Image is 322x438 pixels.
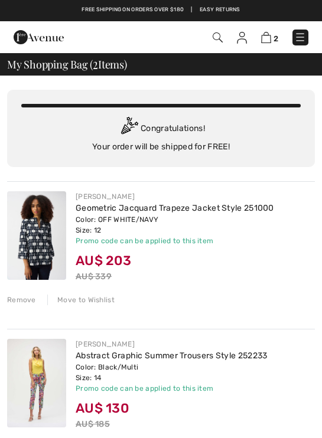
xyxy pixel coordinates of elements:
img: My Info [237,32,247,44]
img: 1ère Avenue [14,30,64,44]
img: Geometric Jacquard Trapeze Jacket Style 251000 [7,191,66,280]
s: AU$ 185 [76,419,110,429]
div: Move to Wishlist [47,295,115,305]
img: Congratulation2.svg [117,117,141,140]
a: Geometric Jacquard Trapeze Jacket Style 251000 [76,203,274,213]
div: [PERSON_NAME] [76,191,315,202]
div: Promo code can be applied to this item [76,383,315,394]
div: Congratulations! Your order will be shipped for FREE! [21,117,301,153]
span: AU$ 130 [76,400,129,416]
div: Color: Black/Multi Size: 14 [76,362,315,383]
div: [PERSON_NAME] [76,339,315,349]
img: Menu [294,31,306,43]
a: Abstract Graphic Summer Trousers Style 252233 [76,351,268,361]
a: Free shipping on orders over $180 [82,6,184,14]
span: 2 [93,57,98,70]
span: | [191,6,192,14]
s: AU$ 339 [76,272,112,282]
div: Remove [7,295,36,305]
span: 2 [274,34,278,43]
a: 2 [261,31,278,44]
a: Easy Returns [200,6,240,14]
div: Color: OFF WHITE/NAVY Size: 12 [76,214,315,236]
a: 1ère Avenue [14,32,64,42]
img: Search [213,32,223,43]
div: Promo code can be applied to this item [76,236,315,246]
span: AU$ 203 [76,253,131,269]
img: Shopping Bag [261,32,271,43]
img: Abstract Graphic Summer Trousers Style 252233 [7,339,66,427]
span: My Shopping Bag ( Items) [7,59,127,70]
